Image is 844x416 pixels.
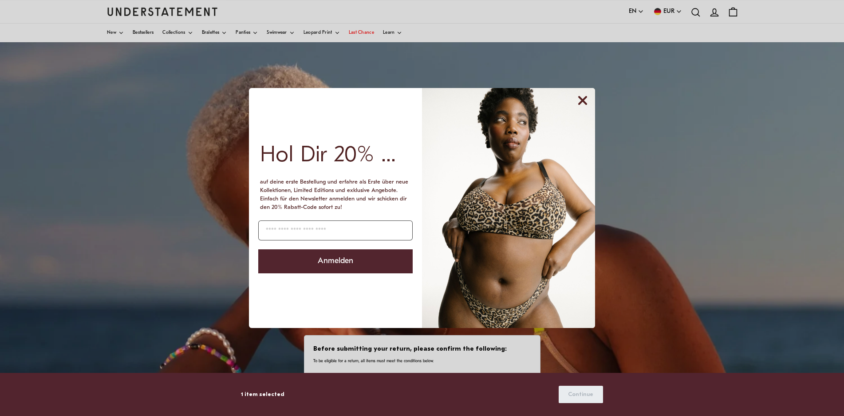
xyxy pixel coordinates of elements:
[574,92,592,109] button: Close dialog
[258,249,413,273] button: Anmelden
[260,196,407,210] span: Einfach für den Newsletter anmelden und wir schicken dir den 20% Rabatt-Code sofort zu!
[258,220,413,240] input: Enter your email address
[422,88,595,328] img: f640c3e0-66bf-470c-b9a3-78e1f1138eaf.jpeg
[260,144,396,167] span: Hol Dir 20% ...
[260,179,408,193] span: auf deine erste Bestellung und erfahre als Erste über neue Kollektionen, Limited Editions und exk...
